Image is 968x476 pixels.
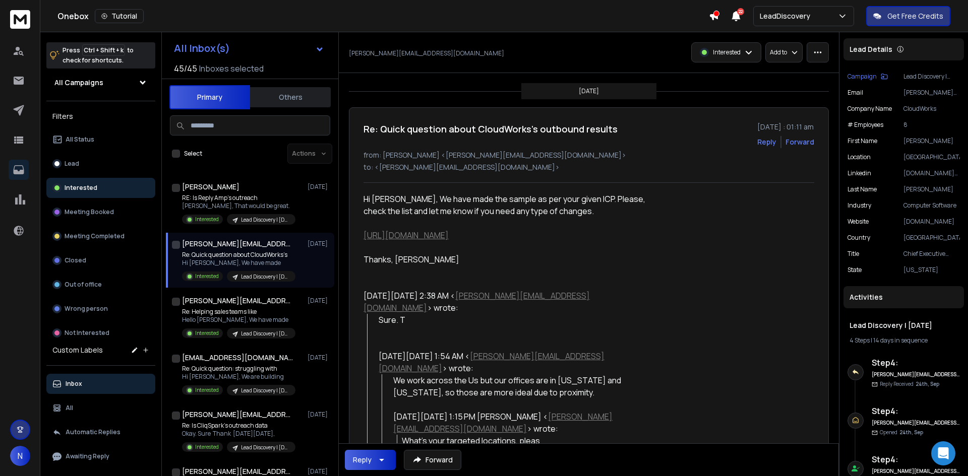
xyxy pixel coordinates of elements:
[10,446,30,466] button: N
[850,336,870,345] span: 4 Steps
[57,9,709,23] div: Onebox
[353,455,372,465] div: Reply
[182,182,239,192] h1: [PERSON_NAME]
[63,45,134,65] p: Press to check for shortcuts.
[46,299,155,319] button: Wrong person
[903,121,960,129] p: 8
[760,11,814,21] p: LeadDiscovery
[182,365,295,373] p: Re: Quick question: struggling with
[82,44,125,56] span: Ctrl + Shift + k
[903,201,960,210] p: Computer Software
[308,297,330,305] p: [DATE]
[52,345,103,355] h3: Custom Labels
[364,253,658,265] div: Thanks, [PERSON_NAME]
[404,450,461,470] button: Forward
[903,137,960,145] p: [PERSON_NAME]
[903,169,960,177] p: [DOMAIN_NAME][URL]
[848,73,888,81] button: Campaign
[46,226,155,246] button: Meeting Completed
[166,38,332,58] button: All Inbox(s)
[250,86,331,108] button: Others
[184,150,202,158] label: Select
[174,62,197,75] span: 45 / 45
[195,329,219,337] p: Interested
[903,234,960,242] p: [GEOGRAPHIC_DATA]
[46,422,155,442] button: Automatic Replies
[848,169,871,177] p: linkedin
[737,8,744,15] span: 22
[887,11,943,21] p: Get Free Credits
[66,404,73,412] p: All
[46,202,155,222] button: Meeting Booked
[770,48,787,56] p: Add to
[364,162,814,172] p: to: <[PERSON_NAME][EMAIL_ADDRESS][DOMAIN_NAME]>
[785,137,814,147] div: Forward
[345,450,396,470] button: Reply
[872,357,960,369] h6: Step 4 :
[65,329,109,337] p: Not Interested
[46,398,155,418] button: All
[903,218,960,226] p: [DOMAIN_NAME]
[241,387,289,394] p: Lead Discovery | [DATE]
[872,405,960,417] h6: Step 4 :
[848,89,863,97] p: Email
[872,467,960,475] h6: [PERSON_NAME][EMAIL_ADDRESS][DOMAIN_NAME]
[195,216,219,223] p: Interested
[848,73,877,81] p: Campaign
[182,202,295,210] p: [PERSON_NAME], That would be great.
[65,232,125,240] p: Meeting Completed
[848,137,877,145] p: First Name
[308,411,330,419] p: [DATE]
[65,160,79,168] p: Lead
[199,62,264,75] h3: Inboxes selected
[903,185,960,193] p: [PERSON_NAME]
[182,373,295,381] p: Hi [PERSON_NAME], We are building
[880,380,939,388] p: Reply Received
[182,430,295,438] p: Okay. Sure Thank [DATE][DATE],
[195,443,219,451] p: Interested
[46,154,155,174] button: Lead
[66,380,82,388] p: Inbox
[848,153,871,161] p: location
[308,183,330,191] p: [DATE]
[848,250,859,258] p: title
[241,273,289,281] p: Lead Discovery | [DATE]
[46,275,155,295] button: Out of office
[65,256,86,264] p: Closed
[848,105,892,113] p: Company Name
[46,178,155,198] button: Interested
[713,48,741,56] p: Interested
[195,273,219,280] p: Interested
[182,296,293,306] h1: [PERSON_NAME][EMAIL_ADDRESS][DOMAIN_NAME]
[46,323,155,343] button: Not Interested
[843,286,964,308] div: Activities
[848,201,871,210] p: industry
[241,444,289,451] p: Lead Discovery | [DATE]
[757,137,776,147] button: Reply
[308,467,330,475] p: [DATE]
[195,386,219,394] p: Interested
[364,290,658,314] div: [DATE][DATE] 2:38 AM < > wrote:
[916,380,939,387] span: 24th, Sep
[848,234,870,242] p: Country
[46,129,155,150] button: All Status
[579,87,599,95] p: [DATE]
[364,122,618,136] h1: Re: Quick question about CloudWorks’s outbound results
[364,193,658,217] div: Hi [PERSON_NAME], We have made the sample as per your given ICP. Please, check the list and let m...
[903,89,960,97] p: [PERSON_NAME][EMAIL_ADDRESS][DOMAIN_NAME]
[872,371,960,378] h6: [PERSON_NAME][EMAIL_ADDRESS][DOMAIN_NAME]
[899,429,923,436] span: 24th, Sep
[182,410,293,420] h1: [PERSON_NAME][EMAIL_ADDRESS][DOMAIN_NAME]
[46,374,155,394] button: Inbox
[903,105,960,113] p: CloudWorks
[46,250,155,270] button: Closed
[364,150,814,160] p: from: [PERSON_NAME] <[PERSON_NAME][EMAIL_ADDRESS][DOMAIN_NAME]>
[349,49,504,57] p: [PERSON_NAME][EMAIL_ADDRESS][DOMAIN_NAME]
[241,330,289,337] p: Lead Discovery | [DATE]
[379,314,658,326] div: Sure. T
[848,266,862,274] p: State
[850,320,958,330] h1: Lead Discovery | [DATE]
[308,354,330,362] p: [DATE]
[174,43,230,53] h1: All Inbox(s)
